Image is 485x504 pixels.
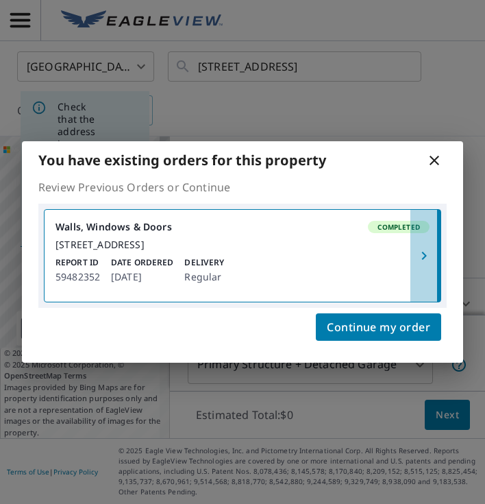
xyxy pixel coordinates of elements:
div: [STREET_ADDRESS] [55,239,430,251]
p: Report ID [55,256,100,269]
button: Continue my order [316,313,441,341]
p: Date Ordered [111,256,173,269]
span: Completed [369,222,428,232]
p: [DATE] [111,269,173,285]
p: Regular [184,269,224,285]
b: You have existing orders for this property [38,151,326,169]
a: Walls, Windows & DoorsCompleted[STREET_ADDRESS]Report ID59482352Date Ordered[DATE]DeliveryRegular [45,210,440,302]
p: 59482352 [55,269,100,285]
div: Walls, Windows & Doors [55,221,430,233]
span: Continue my order [327,317,430,337]
p: Review Previous Orders or Continue [38,179,447,195]
p: Delivery [184,256,224,269]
